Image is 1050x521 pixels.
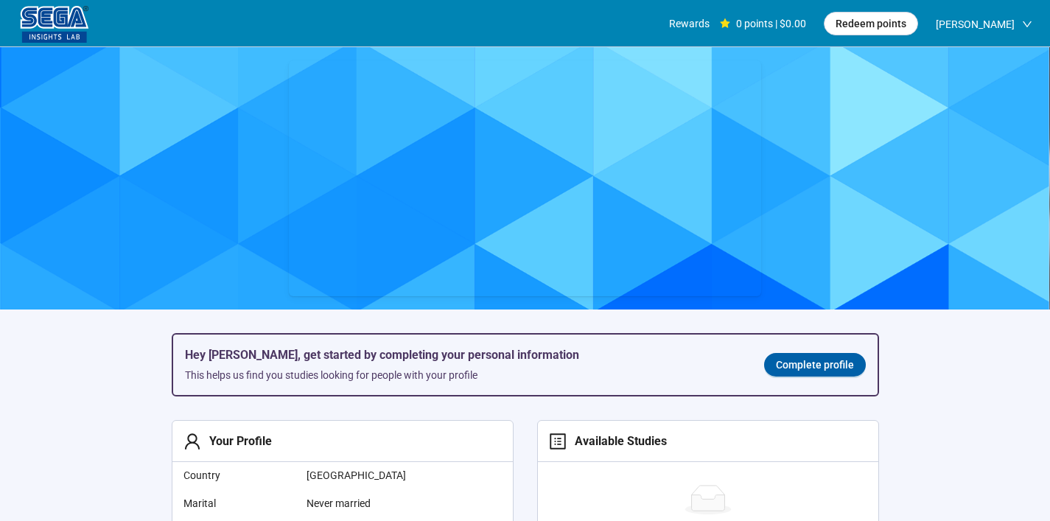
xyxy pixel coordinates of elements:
h5: Hey [PERSON_NAME], get started by completing your personal information [185,346,741,364]
span: Complete profile [776,357,854,373]
span: [GEOGRAPHIC_DATA] [307,467,454,483]
button: Redeem points [824,12,918,35]
span: star [720,18,730,29]
div: Available Studies [567,432,667,450]
a: Complete profile [764,353,866,377]
span: Redeem points [836,15,906,32]
span: [PERSON_NAME] [936,1,1015,48]
span: down [1022,19,1032,29]
span: Country [183,467,295,483]
span: Marital [183,495,295,511]
span: Never married [307,495,454,511]
div: This helps us find you studies looking for people with your profile [185,367,741,383]
span: profile [549,433,567,450]
span: user [183,433,201,450]
div: Your Profile [201,432,272,450]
